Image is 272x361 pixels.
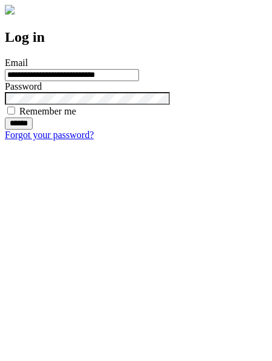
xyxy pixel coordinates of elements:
a: Forgot your password? [5,130,94,140]
img: logo-4e3dc11c47720685a147b03b5a06dd966a58ff35d612b21f08c02c0306f2b779.png [5,5,15,15]
label: Remember me [19,106,76,116]
label: Email [5,58,28,68]
h2: Log in [5,29,267,45]
label: Password [5,81,42,91]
